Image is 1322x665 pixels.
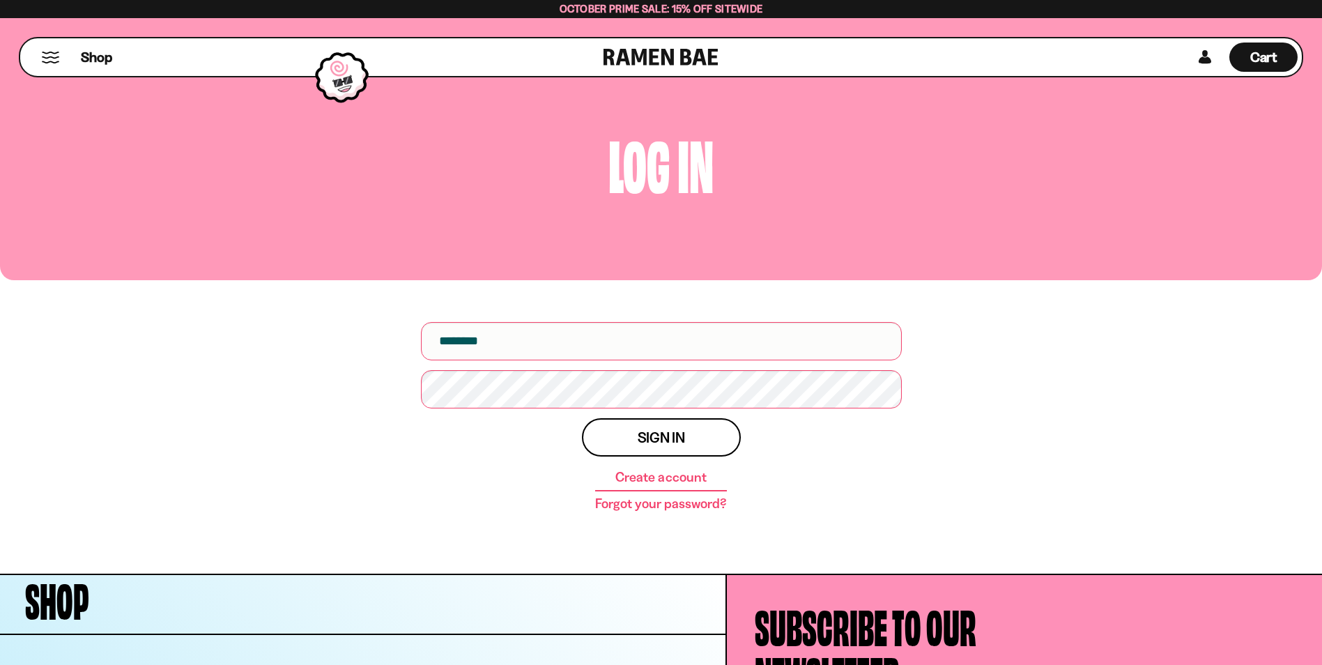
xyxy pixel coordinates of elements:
[25,574,89,621] span: Shop
[582,418,741,457] button: Sign in
[81,43,112,72] a: Shop
[595,497,727,511] a: Forgot your password?
[1229,38,1298,76] div: Cart
[41,52,60,63] button: Mobile Menu Trigger
[615,471,706,484] a: Create account
[560,2,763,15] span: October Prime Sale: 15% off Sitewide
[81,48,112,67] span: Shop
[638,430,685,445] span: Sign in
[10,130,1312,192] h1: Log in
[1250,49,1277,66] span: Cart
